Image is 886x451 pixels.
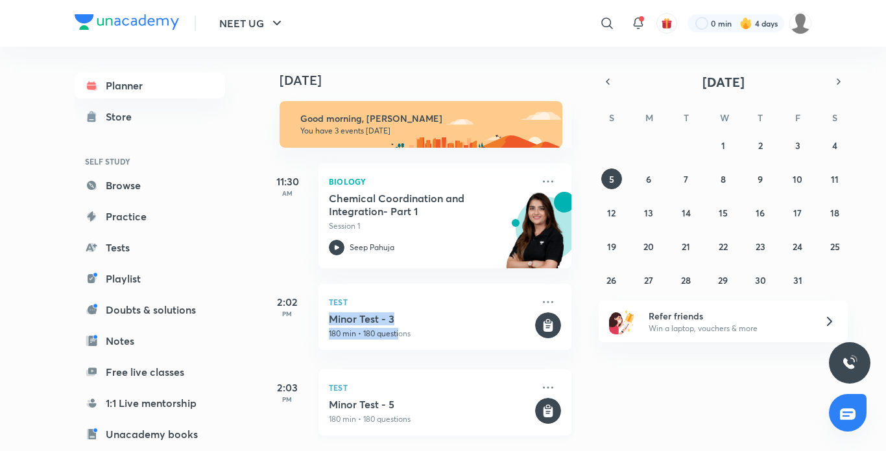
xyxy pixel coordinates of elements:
[644,274,653,286] abbr: October 27, 2025
[609,173,614,185] abbr: October 5, 2025
[261,380,313,395] h5: 2:03
[684,173,688,185] abbr: October 7, 2025
[607,207,616,219] abbr: October 12, 2025
[638,202,659,223] button: October 13, 2025
[75,14,179,33] a: Company Logo
[832,111,837,124] abbr: Saturday
[787,202,808,223] button: October 17, 2025
[500,192,571,281] img: unacademy
[75,150,225,172] h6: SELF STUDY
[661,17,673,29] img: avatar
[75,235,225,260] a: Tests
[606,274,616,286] abbr: October 26, 2025
[329,174,533,189] p: Biology
[824,135,845,156] button: October 4, 2025
[787,168,808,189] button: October 10, 2025
[750,135,771,156] button: October 2, 2025
[681,274,691,286] abbr: October 28, 2025
[719,240,728,253] abbr: October 22, 2025
[793,173,802,185] abbr: October 10, 2025
[329,220,533,232] p: Session 1
[601,236,622,257] button: October 19, 2025
[676,202,697,223] button: October 14, 2025
[713,202,734,223] button: October 15, 2025
[601,202,622,223] button: October 12, 2025
[656,13,677,34] button: avatar
[750,236,771,257] button: October 23, 2025
[831,173,839,185] abbr: October 11, 2025
[75,266,225,292] a: Playlist
[721,173,726,185] abbr: October 8, 2025
[713,236,734,257] button: October 22, 2025
[261,395,313,403] p: PM
[75,390,225,416] a: 1:1 Live mentorship
[684,111,689,124] abbr: Tuesday
[261,294,313,310] h5: 2:02
[756,240,765,253] abbr: October 23, 2025
[300,126,551,136] p: You have 3 events [DATE]
[824,236,845,257] button: October 25, 2025
[75,14,179,30] img: Company Logo
[842,355,857,371] img: ttu
[787,236,808,257] button: October 24, 2025
[750,168,771,189] button: October 9, 2025
[75,73,225,98] a: Planner
[75,104,225,130] a: Store
[75,328,225,354] a: Notes
[824,168,845,189] button: October 11, 2025
[644,207,653,219] abbr: October 13, 2025
[787,135,808,156] button: October 3, 2025
[713,168,734,189] button: October 8, 2025
[755,274,766,286] abbr: October 30, 2025
[682,240,690,253] abbr: October 21, 2025
[682,207,691,219] abbr: October 14, 2025
[756,207,765,219] abbr: October 16, 2025
[720,111,729,124] abbr: Wednesday
[607,240,616,253] abbr: October 19, 2025
[329,294,533,310] p: Test
[329,312,533,325] h5: Minor Test - 3
[830,207,839,219] abbr: October 18, 2025
[830,240,840,253] abbr: October 25, 2025
[758,173,763,185] abbr: October 9, 2025
[643,240,654,253] abbr: October 20, 2025
[649,309,808,323] h6: Refer friends
[795,139,800,152] abbr: October 3, 2025
[832,139,837,152] abbr: October 4, 2025
[718,274,728,286] abbr: October 29, 2025
[75,421,225,447] a: Unacademy books
[721,139,725,152] abbr: October 1, 2025
[609,308,635,334] img: referral
[638,236,659,257] button: October 20, 2025
[350,242,394,253] p: Seep Pahuja
[676,236,697,257] button: October 21, 2025
[713,135,734,156] button: October 1, 2025
[280,73,584,88] h4: [DATE]
[793,240,802,253] abbr: October 24, 2025
[75,172,225,198] a: Browse
[280,101,562,148] img: morning
[75,297,225,323] a: Doubts & solutions
[261,174,313,189] h5: 11:30
[329,380,533,395] p: Test
[211,10,293,36] button: NEET UG
[793,207,802,219] abbr: October 17, 2025
[329,398,533,411] h5: Minor Test - 5
[329,413,533,425] p: 180 min • 180 questions
[795,111,800,124] abbr: Friday
[261,310,313,318] p: PM
[793,274,802,286] abbr: October 31, 2025
[645,111,653,124] abbr: Monday
[789,12,811,34] img: Barsha Singh
[646,173,651,185] abbr: October 6, 2025
[676,168,697,189] button: October 7, 2025
[758,139,763,152] abbr: October 2, 2025
[787,270,808,290] button: October 31, 2025
[601,168,622,189] button: October 5, 2025
[329,192,490,218] h5: Chemical Coordination and Integration- Part 1
[601,270,622,290] button: October 26, 2025
[719,207,728,219] abbr: October 15, 2025
[702,73,745,91] span: [DATE]
[638,270,659,290] button: October 27, 2025
[713,270,734,290] button: October 29, 2025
